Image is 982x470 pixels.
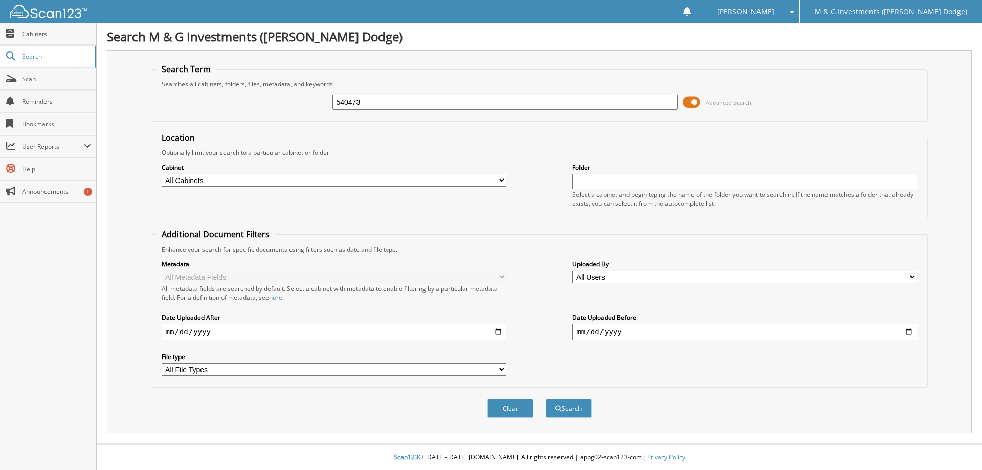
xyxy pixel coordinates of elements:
[815,9,967,15] span: M & G Investments ([PERSON_NAME] Dodge)
[22,187,91,196] span: Announcements
[162,163,506,172] label: Cabinet
[546,399,592,418] button: Search
[157,148,923,157] div: Optionally limit your search to a particular cabinet or folder
[22,75,91,83] span: Scan
[162,313,506,322] label: Date Uploaded After
[706,99,751,106] span: Advanced Search
[487,399,533,418] button: Clear
[572,313,917,322] label: Date Uploaded Before
[931,421,982,470] iframe: Chat Widget
[162,324,506,340] input: start
[572,190,917,208] div: Select a cabinet and begin typing the name of the folder you want to search in. If the name match...
[157,132,200,143] legend: Location
[157,245,923,254] div: Enhance your search for specific documents using filters such as date and file type.
[10,5,87,18] img: scan123-logo-white.svg
[22,52,90,61] span: Search
[572,324,917,340] input: end
[157,229,275,240] legend: Additional Document Filters
[22,97,91,106] span: Reminders
[107,28,972,45] h1: Search M & G Investments ([PERSON_NAME] Dodge)
[269,293,282,302] a: here
[84,188,92,196] div: 1
[22,120,91,128] span: Bookmarks
[647,453,685,461] a: Privacy Policy
[157,63,216,75] legend: Search Term
[162,260,506,268] label: Metadata
[97,445,982,470] div: © [DATE]-[DATE] [DOMAIN_NAME]. All rights reserved | appg02-scan123-com |
[162,284,506,302] div: All metadata fields are searched by default. Select a cabinet with metadata to enable filtering b...
[22,142,84,151] span: User Reports
[22,30,91,38] span: Cabinets
[22,165,91,173] span: Help
[157,80,923,88] div: Searches all cabinets, folders, files, metadata, and keywords
[717,9,774,15] span: [PERSON_NAME]
[572,163,917,172] label: Folder
[572,260,917,268] label: Uploaded By
[394,453,418,461] span: Scan123
[162,352,506,361] label: File type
